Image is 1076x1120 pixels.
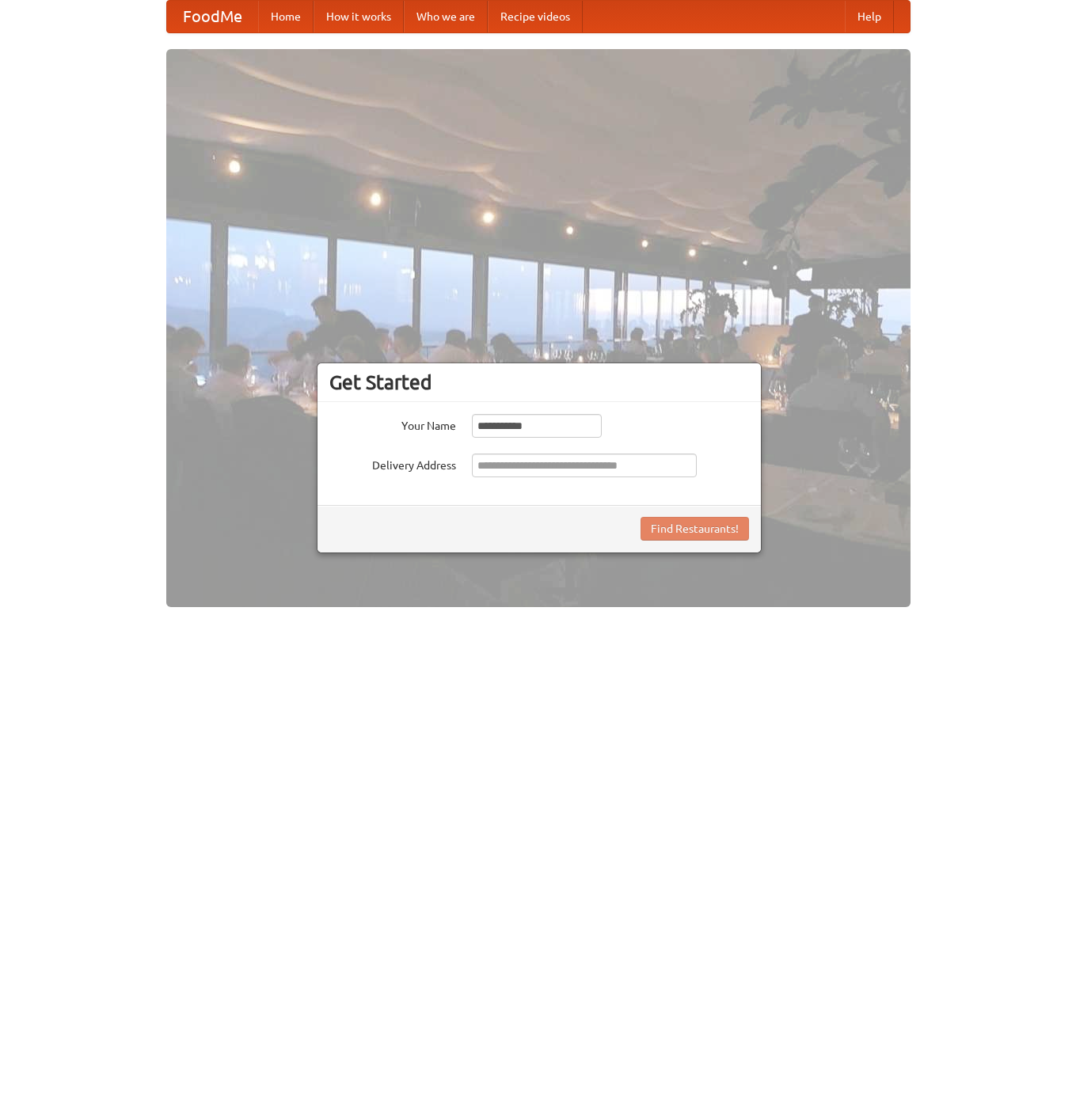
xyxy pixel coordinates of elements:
[641,517,749,541] button: Find Restaurants!
[488,1,583,32] a: Recipe videos
[167,1,258,32] a: FoodMe
[329,370,749,394] h3: Get Started
[404,1,488,32] a: Who we are
[329,414,456,434] label: Your Name
[845,1,894,32] a: Help
[329,454,456,473] label: Delivery Address
[258,1,314,32] a: Home
[314,1,404,32] a: How it works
